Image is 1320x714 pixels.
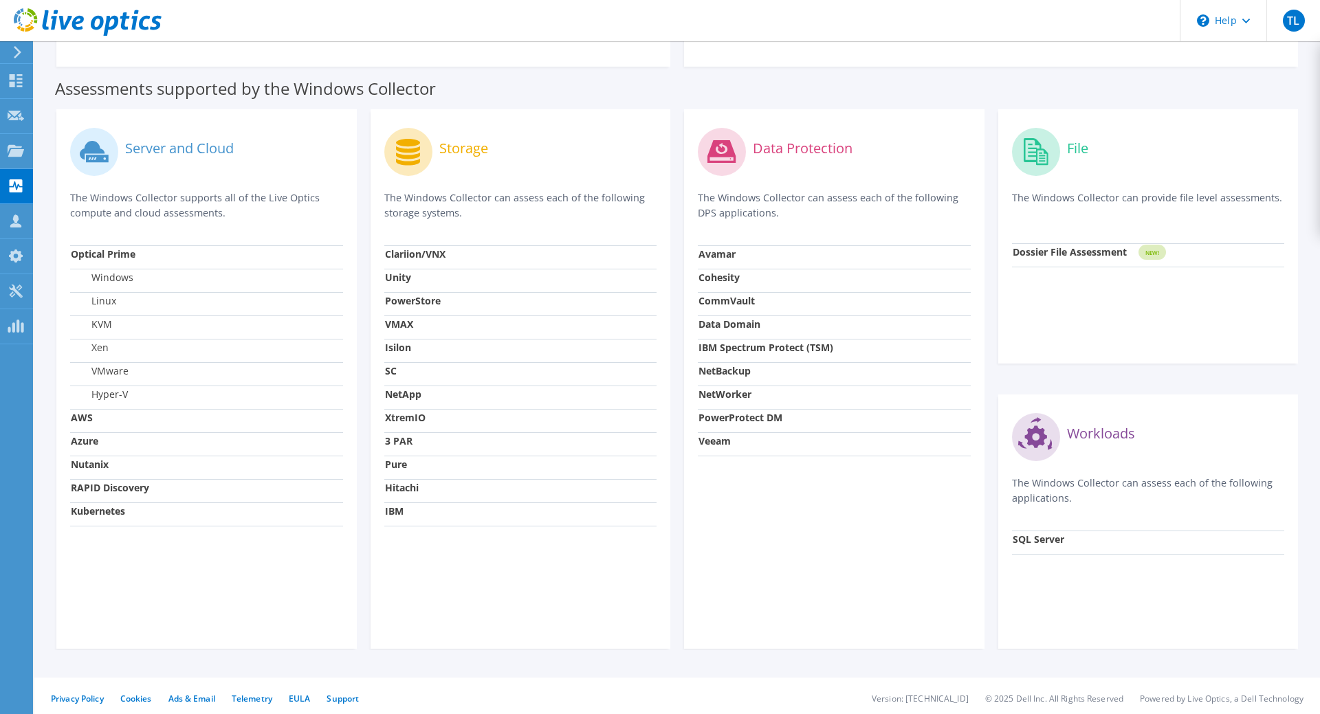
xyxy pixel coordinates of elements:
label: Hyper-V [71,388,128,401]
strong: Isilon [385,341,411,354]
label: Windows [71,271,133,285]
strong: Cohesity [698,271,740,284]
a: Ads & Email [168,693,215,704]
strong: Kubernetes [71,504,125,517]
label: Server and Cloud [125,142,234,155]
strong: Unity [385,271,411,284]
strong: Nutanix [71,458,109,471]
p: The Windows Collector supports all of the Live Optics compute and cloud assessments. [70,190,343,221]
strong: RAPID Discovery [71,481,149,494]
strong: IBM [385,504,404,517]
strong: Veeam [698,434,731,447]
strong: Data Domain [698,317,760,331]
p: The Windows Collector can assess each of the following DPS applications. [698,190,971,221]
strong: PowerStore [385,294,441,307]
span: TL [1283,10,1305,32]
strong: NetWorker [698,388,751,401]
strong: IBM Spectrum Protect (TSM) [698,341,833,354]
strong: Hitachi [385,481,419,494]
label: Storage [439,142,488,155]
strong: Clariion/VNX [385,247,445,260]
label: KVM [71,317,112,331]
label: File [1067,142,1088,155]
label: VMware [71,364,129,378]
strong: Dossier File Assessment [1013,245,1127,258]
label: Linux [71,294,116,308]
a: Telemetry [232,693,272,704]
strong: SC [385,364,397,377]
p: The Windows Collector can provide file level assessments. [1012,190,1285,219]
a: Cookies [120,693,152,704]
p: The Windows Collector can assess each of the following applications. [1012,476,1285,506]
svg: \n [1197,14,1209,27]
strong: SQL Server [1013,533,1064,546]
strong: XtremIO [385,411,426,424]
strong: Avamar [698,247,736,260]
label: Data Protection [753,142,852,155]
strong: Pure [385,458,407,471]
li: Version: [TECHNICAL_ID] [872,693,969,704]
li: © 2025 Dell Inc. All Rights Reserved [985,693,1123,704]
label: Workloads [1067,427,1135,440]
strong: Optical Prime [71,247,135,260]
strong: VMAX [385,317,413,331]
strong: NetBackup [698,364,751,377]
p: The Windows Collector can assess each of the following storage systems. [384,190,657,221]
tspan: NEW! [1145,249,1158,256]
a: Support [327,693,359,704]
a: Privacy Policy [51,693,104,704]
a: EULA [289,693,310,704]
label: Assessments supported by the Windows Collector [55,82,436,96]
strong: CommVault [698,294,755,307]
li: Powered by Live Optics, a Dell Technology [1140,693,1303,704]
strong: NetApp [385,388,421,401]
label: Xen [71,341,109,355]
strong: PowerProtect DM [698,411,782,424]
strong: Azure [71,434,98,447]
strong: AWS [71,411,93,424]
strong: 3 PAR [385,434,412,447]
